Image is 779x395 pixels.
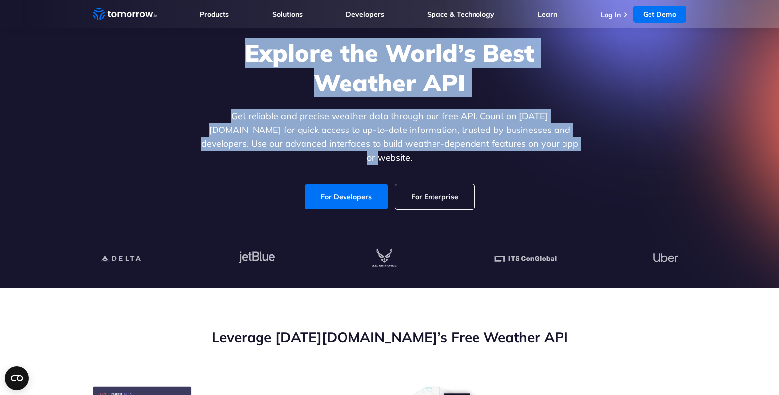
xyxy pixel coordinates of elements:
p: Get reliable and precise weather data through our free API. Count on [DATE][DOMAIN_NAME] for quic... [199,109,580,165]
h1: Explore the World’s Best Weather API [199,38,580,97]
button: Open CMP widget [5,366,29,390]
a: Space & Technology [427,10,494,19]
a: Solutions [272,10,303,19]
a: Products [200,10,229,19]
a: Log In [601,10,621,19]
a: Learn [538,10,557,19]
a: Home link [93,7,157,22]
a: Developers [346,10,384,19]
a: For Enterprise [395,184,474,209]
a: Get Demo [633,6,686,23]
a: For Developers [305,184,388,209]
h2: Leverage [DATE][DOMAIN_NAME]’s Free Weather API [93,328,686,347]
